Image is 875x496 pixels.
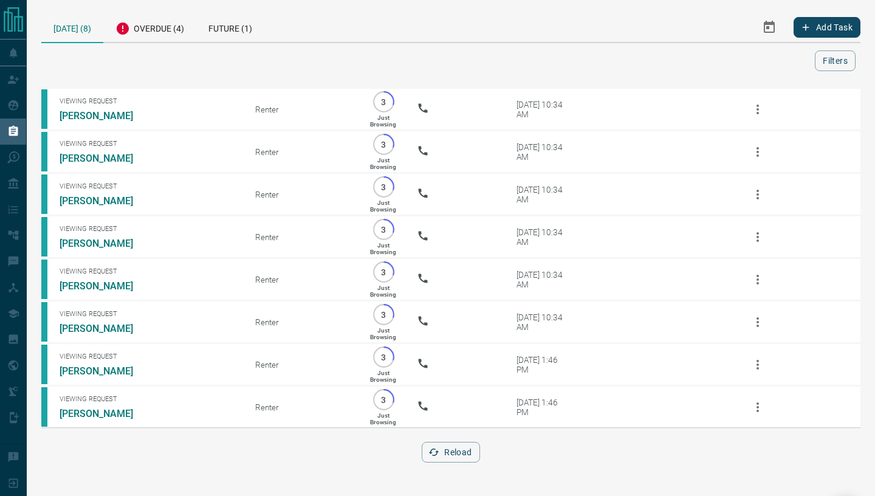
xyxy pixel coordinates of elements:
span: Viewing Request [60,395,237,403]
button: Reload [422,442,479,463]
p: Just Browsing [370,199,396,213]
span: Viewing Request [60,140,237,148]
div: Renter [255,105,349,114]
div: Future (1) [196,12,264,42]
span: Viewing Request [60,97,237,105]
p: 3 [379,97,388,106]
a: [PERSON_NAME] [60,323,151,334]
p: Just Browsing [370,327,396,340]
div: condos.ca [41,345,47,384]
button: Select Date Range [755,13,784,42]
p: 3 [379,225,388,234]
div: Renter [255,232,349,242]
div: Renter [255,190,349,199]
div: Renter [255,317,349,327]
p: Just Browsing [370,242,396,255]
a: [PERSON_NAME] [60,153,151,164]
a: [PERSON_NAME] [60,280,151,292]
div: condos.ca [41,132,47,171]
a: [PERSON_NAME] [60,110,151,122]
p: 3 [379,140,388,149]
div: [DATE] 1:46 PM [516,355,568,374]
p: 3 [379,310,388,319]
button: Add Task [794,17,860,38]
div: [DATE] 10:34 AM [516,227,568,247]
div: Renter [255,360,349,370]
span: Viewing Request [60,267,237,275]
p: Just Browsing [370,412,396,425]
a: [PERSON_NAME] [60,408,151,419]
div: condos.ca [41,217,47,257]
div: [DATE] 10:34 AM [516,142,568,162]
a: [PERSON_NAME] [60,238,151,249]
p: Just Browsing [370,284,396,298]
p: 3 [379,395,388,404]
span: Viewing Request [60,182,237,190]
span: Viewing Request [60,225,237,233]
div: Renter [255,402,349,412]
div: Renter [255,275,349,284]
div: [DATE] 10:34 AM [516,185,568,204]
div: condos.ca [41,387,47,427]
div: condos.ca [41,174,47,214]
p: 3 [379,267,388,277]
div: [DATE] 10:34 AM [516,100,568,119]
div: [DATE] 1:46 PM [516,398,568,417]
p: 3 [379,353,388,362]
a: [PERSON_NAME] [60,365,151,377]
p: 3 [379,182,388,191]
div: condos.ca [41,302,47,342]
p: Just Browsing [370,370,396,383]
a: [PERSON_NAME] [60,195,151,207]
span: Viewing Request [60,310,237,318]
div: Overdue (4) [103,12,196,42]
div: Renter [255,147,349,157]
span: Viewing Request [60,353,237,360]
div: [DATE] 10:34 AM [516,270,568,289]
div: [DATE] (8) [41,12,103,43]
div: condos.ca [41,260,47,299]
p: Just Browsing [370,157,396,170]
div: [DATE] 10:34 AM [516,312,568,332]
button: Filters [815,50,856,71]
p: Just Browsing [370,114,396,128]
div: condos.ca [41,89,47,129]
